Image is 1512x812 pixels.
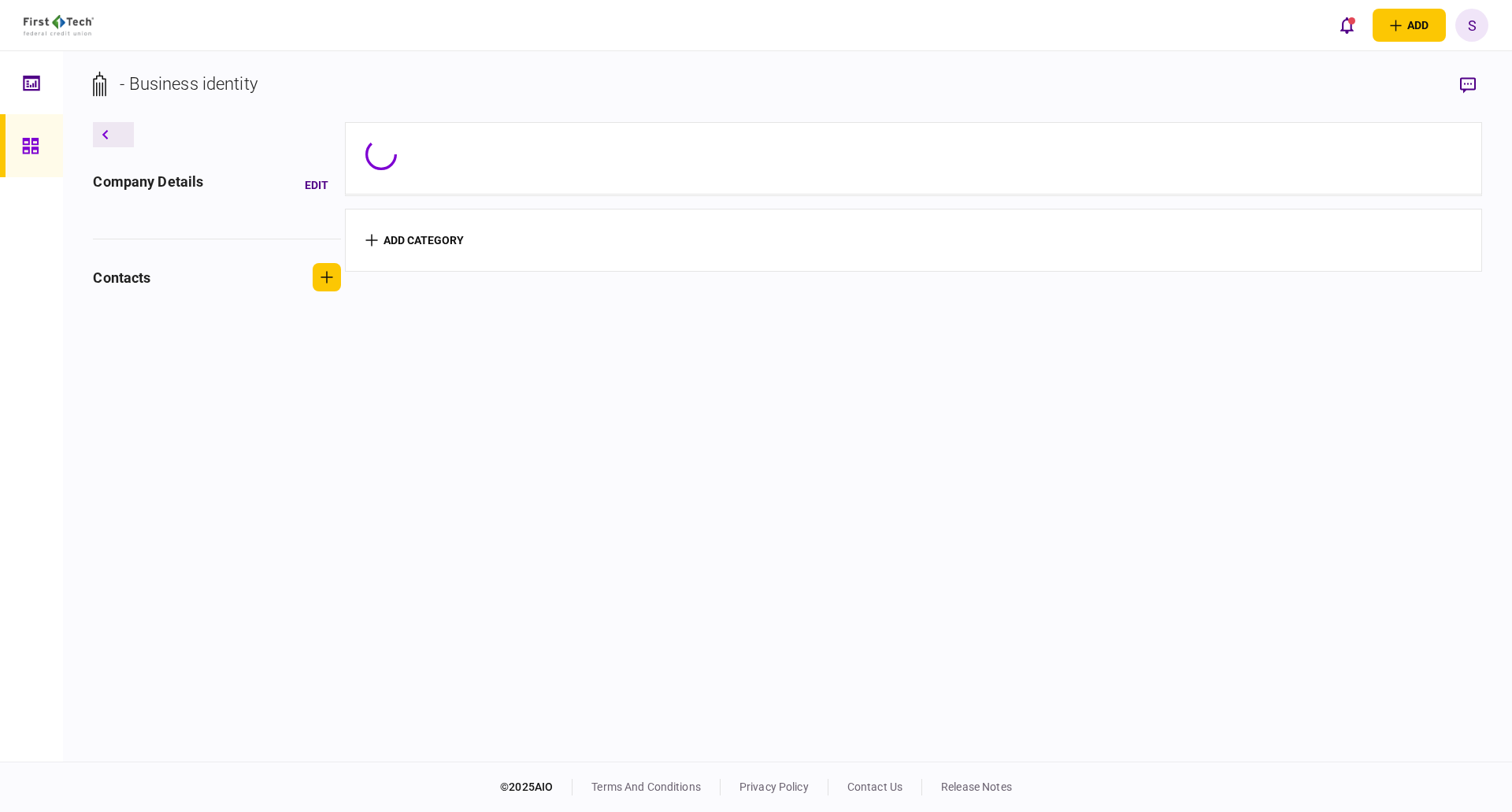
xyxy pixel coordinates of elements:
div: contacts [93,267,150,288]
a: contact us [847,780,902,793]
button: add category [365,234,464,247]
img: client company logo [24,15,94,35]
button: open adding identity options [1373,9,1446,42]
a: release notes [941,780,1012,793]
a: terms and conditions [591,780,701,793]
button: Edit [292,171,341,199]
a: privacy policy [739,780,809,793]
button: S [1455,9,1488,42]
button: open notifications list [1330,9,1363,42]
div: © 2025 AIO [500,779,573,795]
div: - Business identity [120,71,258,97]
div: company details [93,171,203,199]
